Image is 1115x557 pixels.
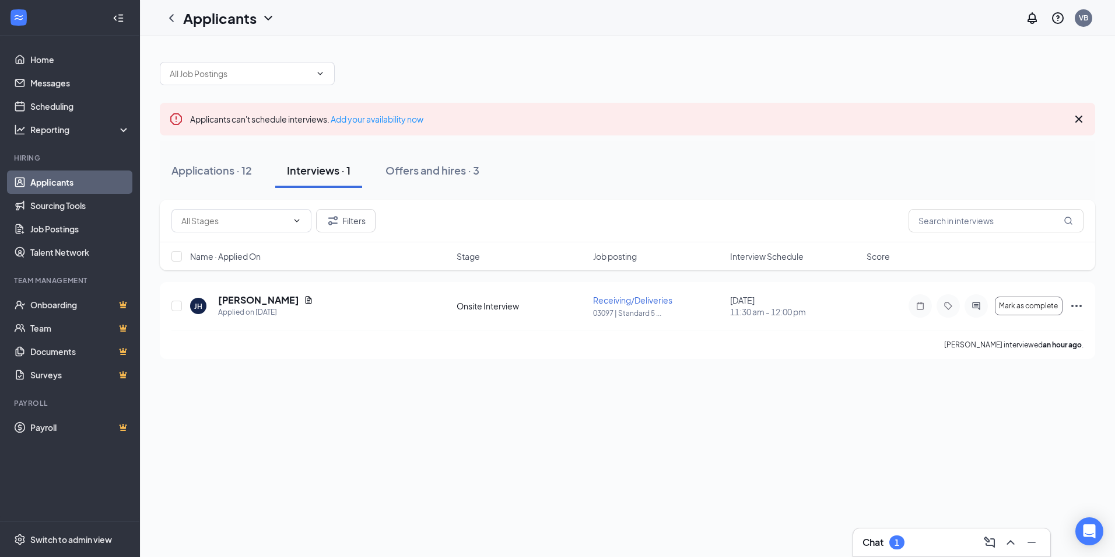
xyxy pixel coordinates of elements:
button: ChevronUp [1001,533,1020,552]
span: 11:30 am - 12:00 pm [730,306,860,318]
div: Interviews · 1 [287,163,350,177]
svg: MagnifyingGlass [1064,216,1073,225]
a: TeamCrown [30,316,130,340]
a: DocumentsCrown [30,340,130,363]
svg: Error [169,112,183,126]
svg: ComposeMessage [983,535,997,549]
svg: Tag [941,301,955,311]
svg: Collapse [113,12,124,24]
button: Minimize [1022,533,1041,552]
div: Onsite Interview [457,300,586,312]
b: an hour ago [1043,340,1082,349]
span: Stage [457,250,480,262]
span: Interview Schedule [730,250,804,262]
button: Filter Filters [316,209,376,232]
div: [DATE] [730,294,860,318]
div: Applications · 12 [171,163,252,177]
button: ComposeMessage [980,533,999,552]
a: Sourcing Tools [30,194,130,217]
a: Scheduling [30,95,130,118]
svg: ChevronLeft [164,11,178,25]
svg: Document [304,295,313,305]
h1: Applicants [183,8,257,28]
p: [PERSON_NAME] interviewed . [944,340,1084,350]
svg: ChevronDown [315,69,325,78]
div: Payroll [14,398,128,408]
svg: WorkstreamLogo [13,12,24,23]
input: All Stages [181,214,287,227]
span: Mark as complete [999,302,1058,310]
svg: Ellipses [1070,299,1084,313]
div: Offers and hires · 3 [385,163,479,177]
span: Score [867,250,890,262]
div: Team Management [14,276,128,286]
h5: [PERSON_NAME] [218,294,299,307]
svg: ChevronDown [261,11,275,25]
svg: ChevronDown [292,216,301,225]
a: Job Postings [30,217,130,241]
a: Add your availability now [331,114,423,124]
a: Home [30,48,130,71]
div: VB [1079,13,1088,23]
svg: Note [913,301,927,311]
a: OnboardingCrown [30,293,130,316]
h3: Chat [862,536,883,549]
div: Hiring [14,153,128,163]
svg: Filter [326,214,340,228]
svg: Minimize [1025,535,1039,549]
a: Applicants [30,170,130,194]
svg: ActiveChat [969,301,983,311]
svg: Settings [14,534,26,545]
span: Job posting [593,250,637,262]
svg: ChevronUp [1004,535,1018,549]
span: Name · Applied On [190,250,261,262]
a: Messages [30,71,130,95]
a: PayrollCrown [30,416,130,439]
div: Switch to admin view [30,534,112,545]
p: 03097 | Standard 5 ... [593,308,723,318]
a: Talent Network [30,241,130,264]
div: Applied on [DATE] [218,307,313,318]
span: Applicants can't schedule interviews. [190,114,423,124]
div: 1 [895,538,899,548]
a: SurveysCrown [30,363,130,387]
svg: Cross [1072,112,1086,126]
div: Reporting [30,124,131,135]
div: Open Intercom Messenger [1075,517,1103,545]
span: Receiving/Deliveries [593,295,672,305]
svg: Analysis [14,124,26,135]
svg: QuestionInfo [1051,11,1065,25]
button: Mark as complete [995,297,1063,315]
input: All Job Postings [170,67,311,80]
svg: Notifications [1025,11,1039,25]
div: JH [194,301,202,311]
input: Search in interviews [909,209,1084,232]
